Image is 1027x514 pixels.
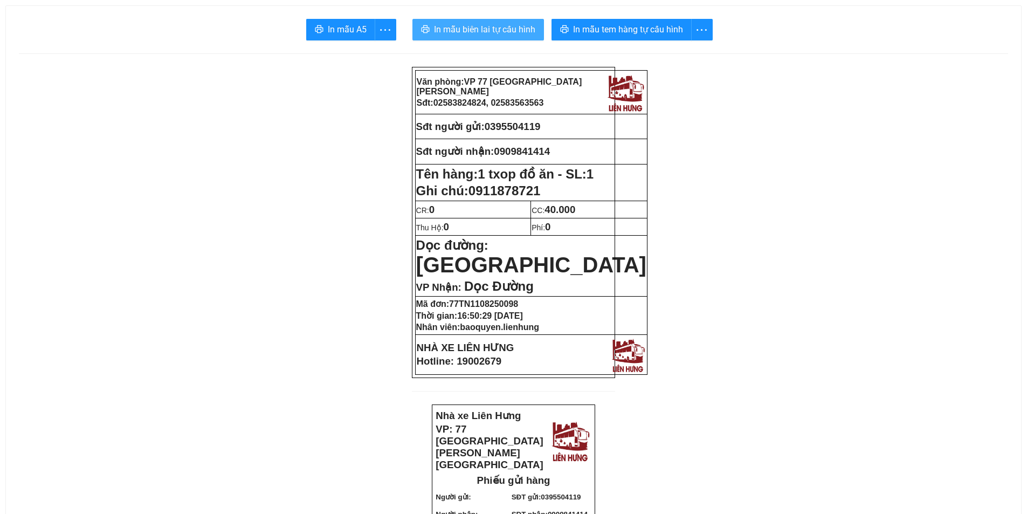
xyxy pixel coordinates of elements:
span: 0395504119 [485,121,541,132]
strong: NHÀ XE LIÊN HƯNG [417,342,514,353]
strong: Sđt: [417,98,544,107]
strong: Sđt người nhận: [416,146,494,157]
span: VP 77 [GEOGRAPHIC_DATA][PERSON_NAME] [417,77,582,96]
span: CC: [532,206,575,215]
span: 77TN1108250098 [449,299,518,309]
span: CR: [416,206,435,215]
strong: Tên hàng: [416,167,594,181]
span: 0395504119 [541,493,581,501]
span: 0909841414 [494,146,550,157]
span: 0 [545,221,550,232]
span: 1 txop đồ ăn - SL: [478,167,594,181]
span: 0911878721 [468,183,540,198]
button: printerIn mẫu biên lai tự cấu hình [412,19,544,40]
strong: VP: 77 [GEOGRAPHIC_DATA][PERSON_NAME][GEOGRAPHIC_DATA] [436,423,543,470]
strong: Nhân viên: [416,323,539,332]
span: printer [421,25,430,35]
span: In mẫu A5 [328,23,367,36]
span: 16:50:29 [DATE] [457,311,523,320]
span: 0 [429,204,435,215]
span: Thu Hộ: [416,223,449,232]
img: logo [549,418,591,463]
span: Dọc Đường [464,279,534,293]
strong: Dọc đường: [416,238,646,275]
span: Phí: [532,223,550,232]
img: logo [609,336,646,373]
strong: Phiếu gửi hàng [477,475,550,486]
span: VP Nhận: [416,282,461,293]
span: printer [315,25,323,35]
img: logo [605,72,646,113]
strong: Mã đơn: [416,299,519,309]
button: more [375,19,396,40]
strong: Người gửi: [436,493,471,501]
button: more [691,19,713,40]
span: more [692,23,712,37]
span: 40.000 [544,204,575,215]
strong: Thời gian: [416,311,523,320]
span: baoquyen.lienhung [460,323,539,332]
strong: Hotline: 19002679 [417,355,502,367]
button: printerIn mẫu A5 [306,19,375,40]
span: more [375,23,396,37]
span: [GEOGRAPHIC_DATA] [416,253,646,277]
strong: SĐT gửi: [512,493,581,501]
strong: Văn phòng: [417,77,582,96]
span: Ghi chú: [416,183,541,198]
span: 02583824824, 02583563563 [433,98,544,107]
span: 0 [444,221,449,232]
span: 1 [587,167,594,181]
button: printerIn mẫu tem hàng tự cấu hình [552,19,692,40]
span: printer [560,25,569,35]
strong: Nhà xe Liên Hưng [436,410,521,421]
span: In mẫu tem hàng tự cấu hình [573,23,683,36]
strong: Sđt người gửi: [416,121,485,132]
span: In mẫu biên lai tự cấu hình [434,23,535,36]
